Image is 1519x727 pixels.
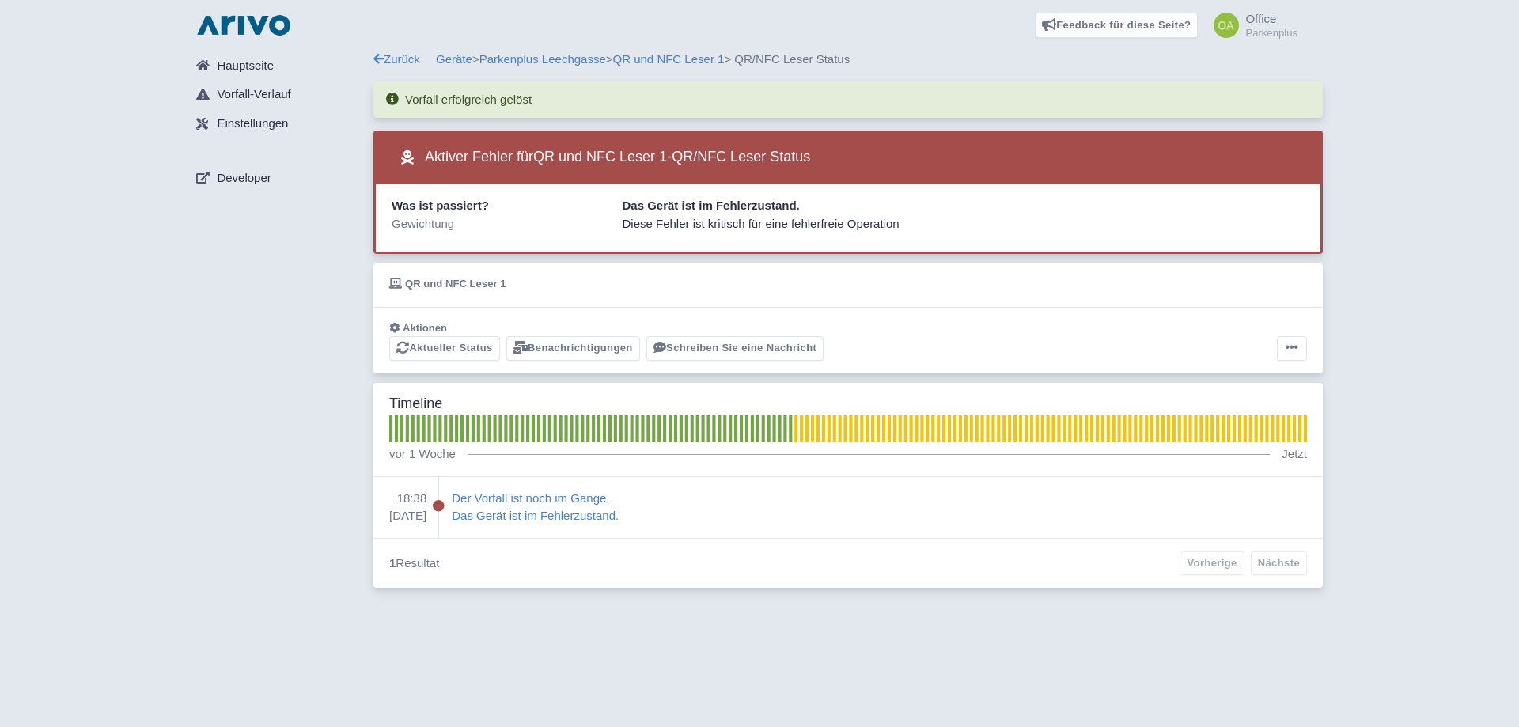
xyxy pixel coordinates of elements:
a: Schreiben Sie eine Nachricht [646,336,824,361]
a: Developer [184,163,373,193]
span: Hauptseite [217,57,274,75]
p: Jetzt [1282,445,1307,464]
div: Was ist passiert? [387,197,618,215]
div: Vorfall erfolgreich gelöst [373,81,1323,119]
span: Resultat [389,555,439,573]
div: Das Gerät ist im Fehlerzustand. [618,197,1310,215]
b: 1 [389,556,396,570]
span: Aktionen [403,322,447,334]
p: Das Gerät ist im Fehlerzustand. [452,507,619,525]
a: Einstellungen [184,109,373,139]
a: QR und NFC Leser 1 [613,52,725,66]
p: vor 1 Woche [389,445,456,464]
a: Der Vorfall ist noch im Gange. Das Gerät ist im Fehlerzustand. [452,490,1307,525]
h3: Aktiver Fehler für - [389,143,810,172]
div: Diese Fehler ist kritisch für eine fehlerfreie Operation [618,215,1310,233]
a: Feedback für diese Seite? [1035,13,1199,38]
span: Einstellungen [217,115,288,133]
span: QR/NFC Leser Status [672,149,810,165]
div: Gewichtung [387,215,618,233]
a: Vorfall-Verlauf [184,80,373,110]
a: Parkenplus Leechgasse [479,52,606,66]
span: QR und NFC Leser 1 [533,149,667,165]
a: Geräte [436,52,472,66]
div: Der Vorfall ist noch im Gange. [452,490,619,508]
img: logo [193,13,294,38]
a: Zurück [373,52,420,66]
a: Benachrichtigungen [506,336,640,361]
a: Aktueller Status [389,336,500,361]
p: 18:38 [389,490,426,508]
span: Office [1245,12,1276,25]
span: QR und NFC Leser 1 [405,278,506,290]
span: Vorfall-Verlauf [217,85,290,104]
h3: Timeline [389,396,442,413]
small: Parkenplus [1245,28,1297,38]
a: Office Parkenplus [1204,13,1297,38]
div: > > > QR/NFC Leser Status [373,51,1323,69]
p: [DATE] [389,507,426,525]
span: Developer [217,169,271,187]
a: Hauptseite [184,51,373,81]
